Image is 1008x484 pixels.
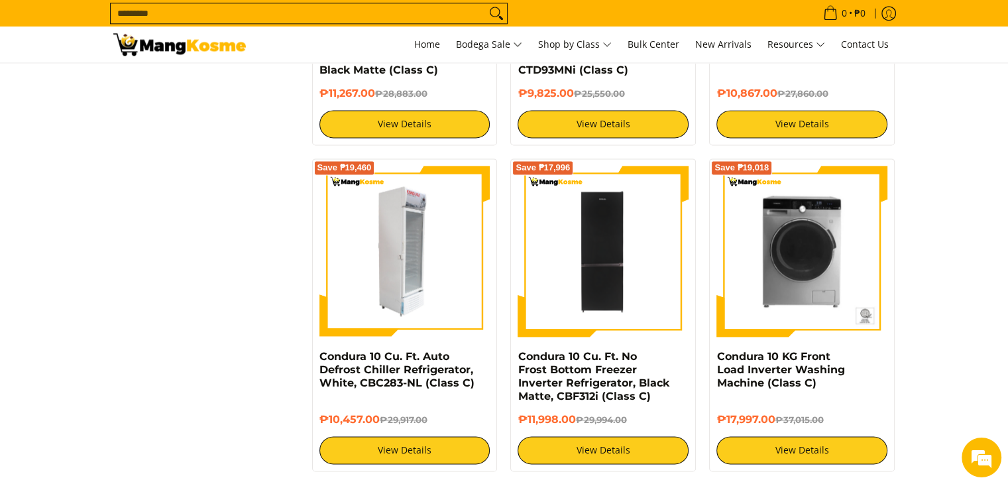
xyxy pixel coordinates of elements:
[319,87,490,100] h6: ₱11,267.00
[518,413,689,426] h6: ₱11,998.00
[716,350,844,389] a: Condura 10 KG Front Load Inverter Washing Machine (Class C)
[217,7,249,38] div: Minimize live chat window
[538,36,612,53] span: Shop by Class
[516,164,570,172] span: Save ₱17,996
[714,164,769,172] span: Save ₱19,018
[840,9,849,18] span: 0
[834,27,895,62] a: Contact Us
[819,6,869,21] span: •
[414,38,440,50] span: Home
[852,9,868,18] span: ₱0
[486,3,507,23] button: Search
[716,436,887,464] a: View Details
[716,166,887,337] img: Condura 10 KG Front Load Inverter Washing Machine (Class C)
[689,27,758,62] a: New Arrivals
[317,164,372,172] span: Save ₱19,460
[319,436,490,464] a: View Details
[456,36,522,53] span: Bodega Sale
[77,153,183,287] span: We're online!
[319,110,490,138] a: View Details
[518,436,689,464] a: View Details
[575,414,626,425] del: ₱29,994.00
[69,74,223,91] div: Chat with us now
[841,38,889,50] span: Contact Us
[777,88,828,99] del: ₱27,860.00
[319,166,490,337] img: Condura 10 Cu. Ft. Auto Defrost Chiller Refrigerator, White, CBC283-NL (Class C) - 0
[716,87,887,100] h6: ₱10,867.00
[518,350,669,402] a: Condura 10 Cu. Ft. No Frost Bottom Freezer Inverter Refrigerator, Black Matte, CBF312i (Class C)
[621,27,686,62] a: Bulk Center
[449,27,529,62] a: Bodega Sale
[761,27,832,62] a: Resources
[380,414,427,425] del: ₱29,917.00
[716,413,887,426] h6: ₱17,997.00
[259,27,895,62] nav: Main Menu
[319,413,490,426] h6: ₱10,457.00
[113,33,246,56] img: Class C Home &amp; Business Appliances: Up to 70% Off l Mang Kosme
[532,27,618,62] a: Shop by Class
[695,38,752,50] span: New Arrivals
[518,166,689,337] img: Condura 10 Cu. Ft. No Frost Bottom Freezer Inverter Refrigerator, Black Matte, CBF312i (Class C)
[7,334,252,381] textarea: Type your message and hit 'Enter'
[775,414,823,425] del: ₱37,015.00
[628,38,679,50] span: Bulk Center
[573,88,624,99] del: ₱25,550.00
[518,87,689,100] h6: ₱9,825.00
[767,36,825,53] span: Resources
[375,88,427,99] del: ₱28,883.00
[716,110,887,138] a: View Details
[408,27,447,62] a: Home
[518,110,689,138] a: View Details
[319,350,475,389] a: Condura 10 Cu. Ft. Auto Defrost Chiller Refrigerator, White, CBC283-NL (Class C)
